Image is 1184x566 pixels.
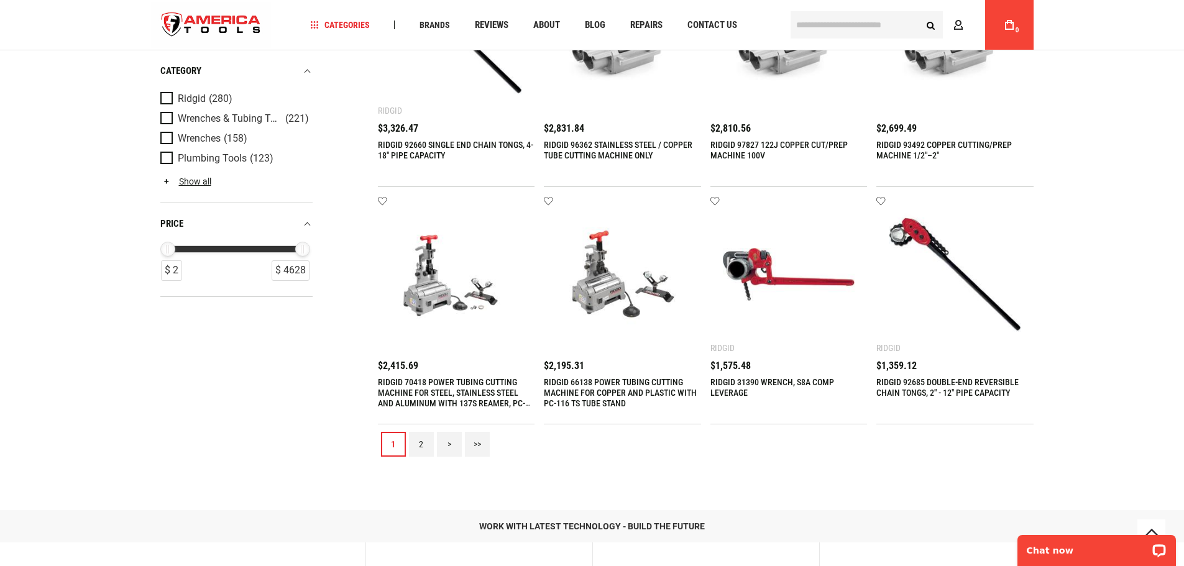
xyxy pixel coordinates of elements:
[710,377,834,398] a: RIDGID 31390 WRENCH, S8A COMP LEVERAGE
[579,17,611,34] a: Blog
[160,92,310,106] a: Ridgid (280)
[437,432,462,457] a: >
[250,153,273,164] span: (123)
[310,21,370,29] span: Categories
[160,50,313,297] div: Product Filters
[178,93,206,104] span: Ridgid
[710,140,848,160] a: RIDGID 97827 122J COPPER CUT/PREP MACHINE 100V
[378,124,418,134] span: $3,326.47
[151,2,272,48] img: America Tools
[420,21,450,29] span: Brands
[390,209,523,341] img: RIDGID 70418 POWER TUBING CUTTING MACHINE FOR STEEL, STAINLESS STEEL AND ALUMINUM WITH 137S REAME...
[876,361,917,371] span: $1,359.12
[161,260,182,281] div: $ 2
[378,140,533,160] a: RIDGID 92660 SINGLE END CHAIN TONGS, 4-18" PIPE CAPACITY
[1009,527,1184,566] iframe: LiveChat chat widget
[160,152,310,165] a: Plumbing Tools (123)
[876,343,901,353] div: Ridgid
[1016,27,1019,34] span: 0
[919,13,943,37] button: Search
[585,21,605,30] span: Blog
[160,112,310,126] a: Wrenches & Tubing Tools (221)
[625,17,668,34] a: Repairs
[533,21,560,30] span: About
[414,17,456,34] a: Brands
[465,432,490,457] a: >>
[876,140,1012,160] a: RIDGID 93492 COPPER CUTTING/PREP MACHINE 1/2"–2"
[682,17,743,34] a: Contact Us
[889,209,1021,341] img: RIDGID 92685 DOUBLE-END REVERSIBLE CHAIN TONGS, 2
[178,113,282,124] span: Wrenches & Tubing Tools
[528,17,566,34] a: About
[151,2,272,48] a: store logo
[160,63,313,80] div: category
[409,432,434,457] a: 2
[469,17,514,34] a: Reviews
[224,134,247,144] span: (158)
[378,361,418,371] span: $2,415.69
[160,132,310,145] a: Wrenches (158)
[160,176,211,186] a: Show all
[630,21,663,30] span: Repairs
[305,17,375,34] a: Categories
[544,361,584,371] span: $2,195.31
[556,209,689,341] img: RIDGID 66138 POWER TUBING CUTTING MACHINE FOR COPPER AND PLASTIC WITH PC-116 TS TUBE STAND
[285,114,309,124] span: (221)
[544,140,692,160] a: RIDGID 96362 STAINLESS STEEL / COPPER TUBE CUTTING MACHINE ONLY
[710,343,735,353] div: Ridgid
[723,209,855,341] img: RIDGID 31390 WRENCH, S8A COMP LEVERAGE
[876,124,917,134] span: $2,699.49
[178,153,247,164] span: Plumbing Tools
[876,377,1019,398] a: RIDGID 92685 DOUBLE-END REVERSIBLE CHAIN TONGS, 2" - 12" PIPE CAPACITY
[687,21,737,30] span: Contact Us
[544,377,697,408] a: RIDGID 66138 POWER TUBING CUTTING MACHINE FOR COPPER AND PLASTIC WITH PC-116 TS TUBE STAND
[209,94,232,104] span: (280)
[160,216,313,232] div: price
[378,377,530,419] a: RIDGID 70418 POWER TUBING CUTTING MACHINE FOR STEEL, STAINLESS STEEL AND ALUMINUM WITH 137S REAME...
[544,124,584,134] span: $2,831.84
[272,260,310,281] div: $ 4628
[378,106,402,116] div: Ridgid
[381,432,406,457] a: 1
[710,124,751,134] span: $2,810.56
[710,361,751,371] span: $1,575.48
[475,21,508,30] span: Reviews
[178,133,221,144] span: Wrenches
